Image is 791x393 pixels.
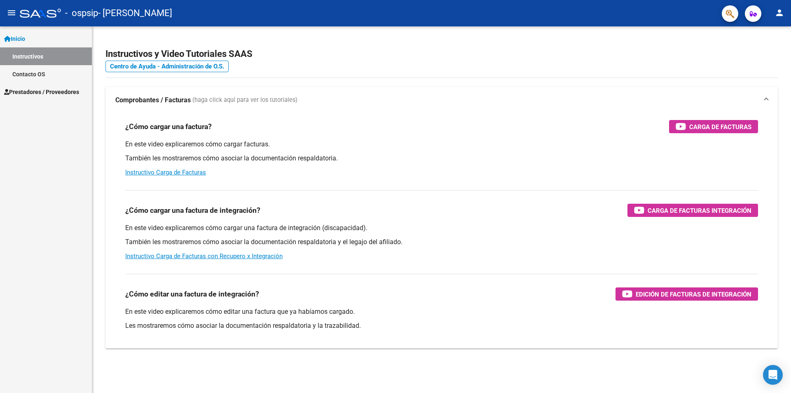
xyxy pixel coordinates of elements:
span: Inicio [4,34,25,43]
a: Instructivo Carga de Facturas con Recupero x Integración [125,252,283,260]
strong: Comprobantes / Facturas [115,96,191,105]
button: Edición de Facturas de integración [615,287,758,301]
a: Instructivo Carga de Facturas [125,169,206,176]
h3: ¿Cómo cargar una factura de integración? [125,205,260,216]
button: Carga de Facturas [669,120,758,133]
mat-icon: person [775,8,784,18]
p: También les mostraremos cómo asociar la documentación respaldatoria. [125,154,758,163]
span: - [PERSON_NAME] [98,4,172,22]
h3: ¿Cómo cargar una factura? [125,121,212,132]
span: Edición de Facturas de integración [636,289,751,299]
p: En este video explicaremos cómo editar una factura que ya habíamos cargado. [125,307,758,316]
p: En este video explicaremos cómo cargar facturas. [125,140,758,149]
span: (haga click aquí para ver los tutoriales) [192,96,297,105]
a: Centro de Ayuda - Administración de O.S. [105,61,229,72]
p: En este video explicaremos cómo cargar una factura de integración (discapacidad). [125,224,758,233]
div: Open Intercom Messenger [763,365,783,385]
mat-icon: menu [7,8,16,18]
span: Prestadores / Proveedores [4,87,79,96]
span: Carga de Facturas [689,122,751,132]
div: Comprobantes / Facturas (haga click aquí para ver los tutoriales) [105,113,778,348]
h2: Instructivos y Video Tutoriales SAAS [105,46,778,62]
span: Carga de Facturas Integración [648,205,751,216]
h3: ¿Cómo editar una factura de integración? [125,288,259,300]
span: - ospsip [65,4,98,22]
p: También les mostraremos cómo asociar la documentación respaldatoria y el legajo del afiliado. [125,238,758,247]
button: Carga de Facturas Integración [627,204,758,217]
p: Les mostraremos cómo asociar la documentación respaldatoria y la trazabilidad. [125,321,758,330]
mat-expansion-panel-header: Comprobantes / Facturas (haga click aquí para ver los tutoriales) [105,87,778,113]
